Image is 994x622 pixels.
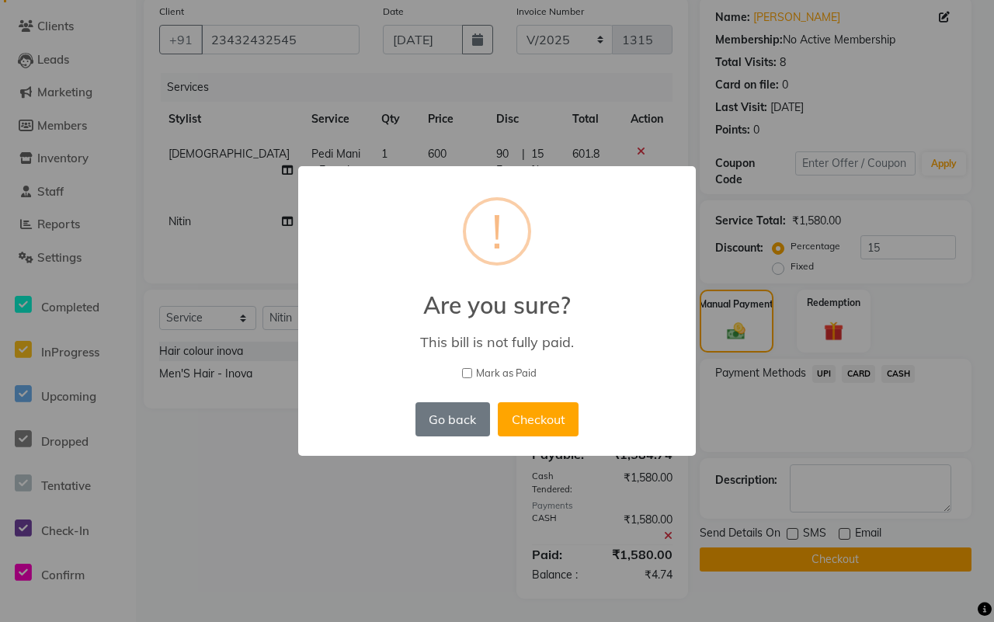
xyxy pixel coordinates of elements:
[298,273,696,319] h2: Are you sure?
[321,333,673,351] div: This bill is not fully paid.
[476,366,537,381] span: Mark as Paid
[415,402,490,436] button: Go back
[492,200,502,262] div: !
[498,402,579,436] button: Checkout
[462,368,472,378] input: Mark as Paid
